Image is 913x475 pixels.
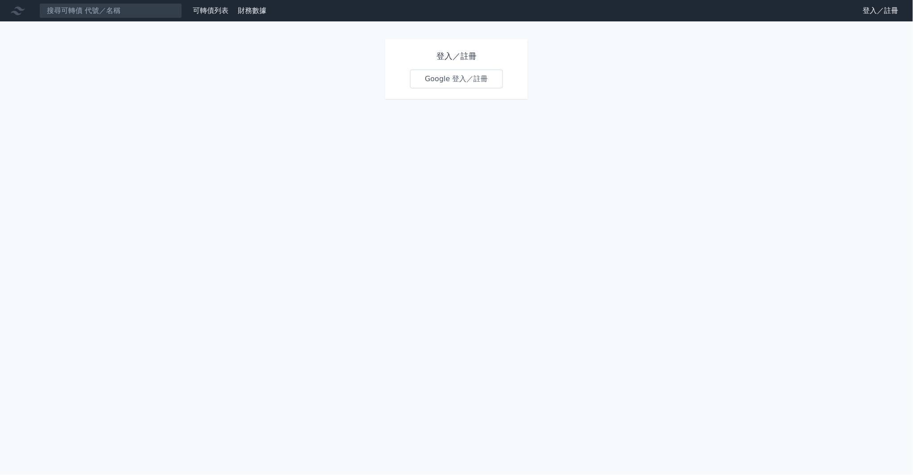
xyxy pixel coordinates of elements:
input: 搜尋可轉債 代號／名稱 [39,3,182,18]
a: 可轉債列表 [193,6,228,15]
h1: 登入／註冊 [410,50,503,62]
a: 登入／註冊 [856,4,906,18]
a: Google 登入／註冊 [410,70,503,88]
a: 財務數據 [238,6,266,15]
